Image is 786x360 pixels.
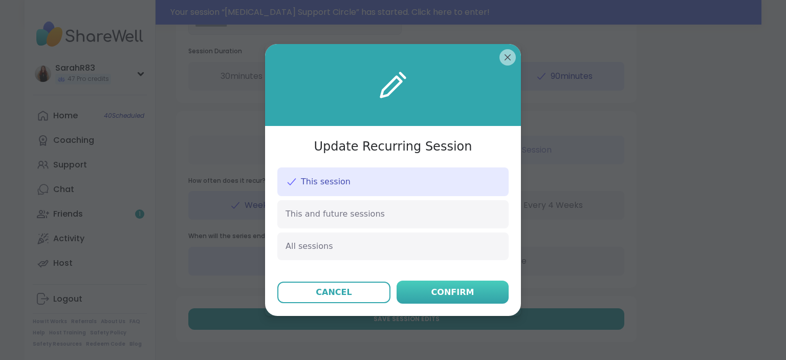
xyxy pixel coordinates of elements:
[397,281,509,304] button: Confirm
[314,138,472,156] h3: Update Recurring Session
[431,286,474,299] div: Confirm
[286,241,333,252] span: All sessions
[277,282,390,303] button: Cancel
[301,176,351,187] span: This session
[316,286,352,299] div: Cancel
[286,208,385,220] span: This and future sessions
